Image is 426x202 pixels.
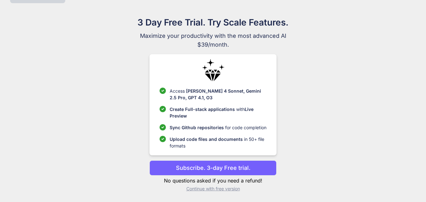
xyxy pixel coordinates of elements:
[149,160,277,176] button: Subscribe. 3-day Free trial.
[170,88,266,101] p: Access
[107,40,319,49] span: $39/month.
[107,16,319,29] h1: 3 Day Free Trial. Try Scale Features.
[170,88,261,100] span: [PERSON_NAME] 4 Sonnet, Gemini 2.5 Pro, GPT 4.1, O3
[170,136,243,142] span: Upload code files and documents
[160,124,166,130] img: checklist
[176,164,250,172] p: Subscribe. 3-day Free trial.
[170,125,224,130] span: Sync Github repositories
[160,106,166,112] img: checklist
[170,107,236,112] span: Create Full-stack applications
[170,124,266,131] p: for code completion
[170,136,266,149] p: in 50+ file formats
[170,106,266,119] p: with
[160,136,166,142] img: checklist
[149,177,277,184] p: No questions asked if you need a refund!
[107,32,319,40] span: Maximize your productivity with the most advanced AI
[160,88,166,94] img: checklist
[149,186,277,192] p: Continue with free version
